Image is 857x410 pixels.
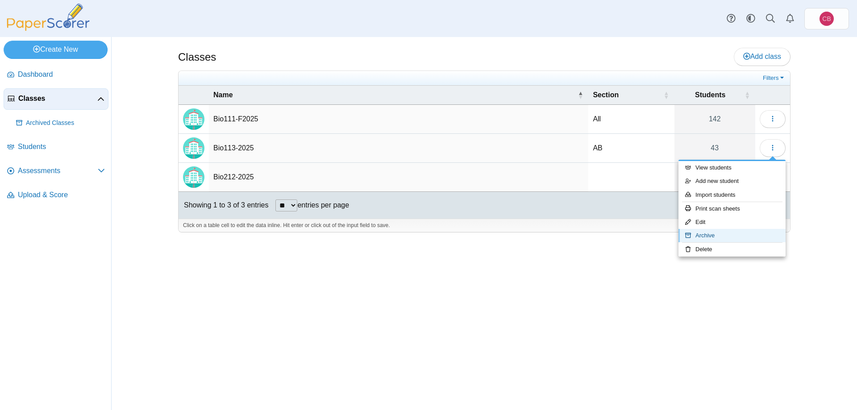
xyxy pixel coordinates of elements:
span: Assessments [18,166,98,176]
span: Students [695,91,725,99]
a: Edit [678,215,786,229]
span: Section : Activate to sort [664,86,669,104]
span: Students [18,142,105,152]
a: Upload & Score [4,185,108,206]
span: Canisius Biology [822,16,831,22]
a: Archived Classes [12,112,108,134]
td: Bio111-F2025 [209,105,588,134]
td: AB [588,134,674,163]
a: Students [4,137,108,158]
a: Dashboard [4,64,108,86]
span: Students : Activate to sort [745,86,750,104]
a: Add class [734,48,790,66]
a: Assessments [4,161,108,182]
span: Upload & Score [18,190,105,200]
h1: Classes [178,50,216,65]
a: 142 [674,105,755,133]
label: entries per page [297,201,349,209]
div: Showing 1 to 3 of 3 entries [179,192,268,219]
a: 43 [674,134,755,162]
a: Add new student [678,174,786,188]
a: View students [678,161,786,174]
img: Locally created class [183,137,204,159]
a: Classes [4,88,108,110]
a: 39 [674,163,755,191]
div: Click on a table cell to edit the data inline. Hit enter or click out of the input field to save. [179,219,790,232]
span: Canisius Biology [820,12,834,26]
span: Add class [743,53,781,60]
a: Archive [678,229,786,242]
td: Bio113-2025 [209,134,588,163]
span: Name : Activate to invert sorting [578,86,583,104]
span: Archived Classes [26,119,105,128]
img: PaperScorer [4,4,93,31]
a: Print scan sheets [678,202,786,215]
a: Delete [678,243,786,256]
a: PaperScorer [4,25,93,32]
td: Bio212-2025 [209,163,588,192]
span: Name [213,91,233,99]
a: Create New [4,41,108,58]
span: Dashboard [18,70,105,79]
img: Locally created class [183,108,204,130]
td: All [588,105,674,134]
a: Alerts [780,9,800,29]
a: Canisius Biology [804,8,849,29]
a: Import students [678,188,786,202]
span: Classes [18,94,97,104]
span: Section [593,91,619,99]
a: Filters [761,74,788,83]
img: Locally created class [183,166,204,188]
